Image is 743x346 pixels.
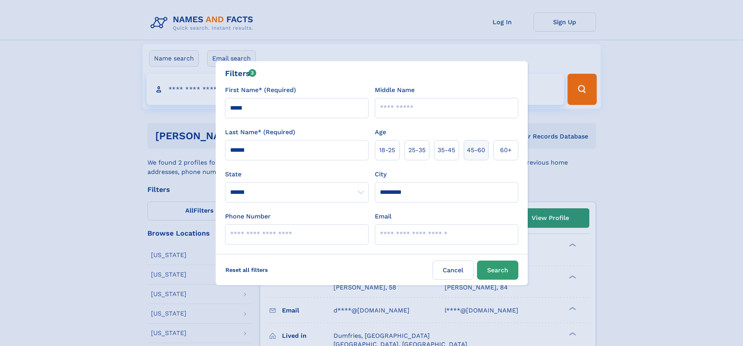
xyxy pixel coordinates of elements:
span: 35‑45 [438,145,455,155]
label: State [225,170,369,179]
label: Age [375,128,386,137]
label: Reset all filters [220,261,273,279]
label: First Name* (Required) [225,85,296,95]
div: Filters [225,67,257,79]
button: Search [477,261,518,280]
label: City [375,170,387,179]
label: Phone Number [225,212,271,221]
label: Email [375,212,392,221]
label: Middle Name [375,85,415,95]
label: Last Name* (Required) [225,128,295,137]
span: 25‑35 [408,145,426,155]
span: 18‑25 [379,145,395,155]
span: 45‑60 [467,145,485,155]
label: Cancel [433,261,474,280]
span: 60+ [500,145,512,155]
